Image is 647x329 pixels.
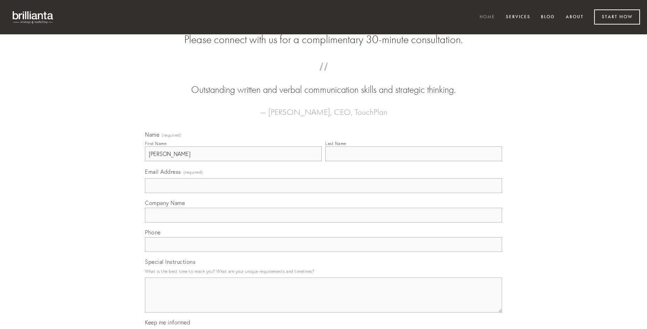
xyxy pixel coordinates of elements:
figcaption: — [PERSON_NAME], CEO, TouchPlan [156,97,491,119]
a: About [561,12,588,23]
blockquote: Outstanding written and verbal communication skills and strategic thinking. [156,69,491,97]
span: Phone [145,229,161,236]
div: Last Name [325,141,346,146]
a: Blog [536,12,559,23]
span: “ [156,69,491,83]
span: Company Name [145,199,185,206]
div: First Name [145,141,166,146]
a: Home [475,12,500,23]
a: Services [501,12,535,23]
span: (required) [183,167,203,177]
span: Special Instructions [145,258,195,265]
span: (required) [162,133,181,137]
span: Email Address [145,168,181,175]
span: Name [145,131,159,138]
p: What is the best time to reach you? What are your unique requirements and timelines? [145,267,502,276]
h2: Please connect with us for a complimentary 30-minute consultation. [145,33,502,46]
img: brillianta - research, strategy, marketing [7,7,60,27]
a: Start Now [594,9,640,25]
span: Keep me informed [145,319,190,326]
